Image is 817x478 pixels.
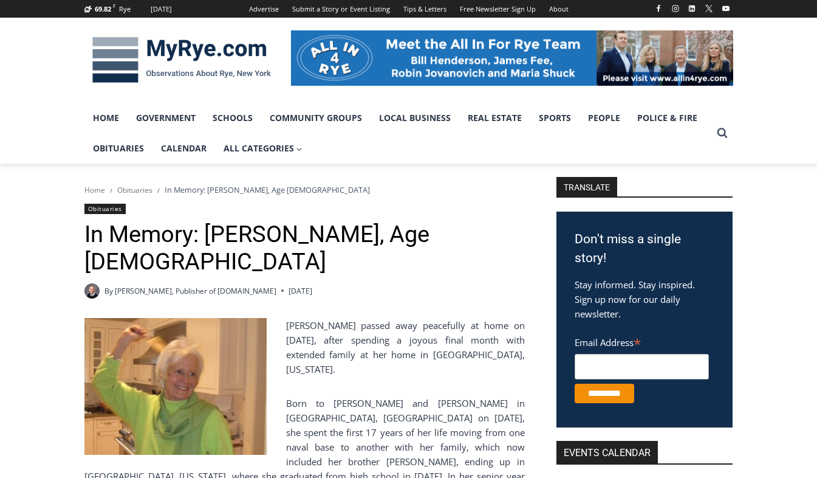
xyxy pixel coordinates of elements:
span: 69.82 [95,4,111,13]
a: People [579,103,629,133]
time: [DATE] [289,285,312,297]
a: All Categories [215,133,311,164]
a: Home [84,103,128,133]
a: Calendar [152,133,215,164]
a: Schools [204,103,261,133]
img: All in for Rye [291,30,733,85]
span: In Memory: [PERSON_NAME], Age [DEMOGRAPHIC_DATA] [165,184,370,195]
h1: In Memory: [PERSON_NAME], Age [DEMOGRAPHIC_DATA] [84,221,525,276]
h2: Events Calendar [556,441,658,463]
a: YouTube [719,1,733,16]
span: By [104,285,113,297]
a: Instagram [668,1,683,16]
img: Obituary - Barbara defrondeville [84,318,267,455]
p: [PERSON_NAME] passed away peacefully at home on [DATE], after spending a joyous final month with ... [84,318,525,376]
a: Facebook [651,1,666,16]
a: Home [84,185,105,195]
nav: Breadcrumbs [84,184,525,196]
label: Email Address [575,330,709,352]
a: Obituaries [84,204,126,214]
div: [DATE] [151,4,172,15]
p: Stay informed. Stay inspired. Sign up now for our daily newsletter. [575,277,714,321]
span: All Categories [224,142,303,155]
strong: TRANSLATE [556,177,617,196]
img: MyRye.com [84,29,279,92]
a: Obituaries [84,133,152,164]
div: Rye [119,4,131,15]
a: Local Business [371,103,459,133]
a: Community Groups [261,103,371,133]
button: View Search Form [711,122,733,144]
span: / [110,186,112,195]
h3: Don't miss a single story! [575,230,714,268]
nav: Primary Navigation [84,103,711,164]
a: Linkedin [685,1,699,16]
a: Government [128,103,204,133]
span: F [113,2,115,9]
a: Real Estate [459,103,530,133]
a: Police & Fire [629,103,706,133]
a: Sports [530,103,579,133]
span: / [157,186,160,195]
a: [PERSON_NAME], Publisher of [DOMAIN_NAME] [115,286,276,296]
a: Author image [84,283,100,299]
a: Obituaries [117,185,152,195]
a: X [702,1,716,16]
